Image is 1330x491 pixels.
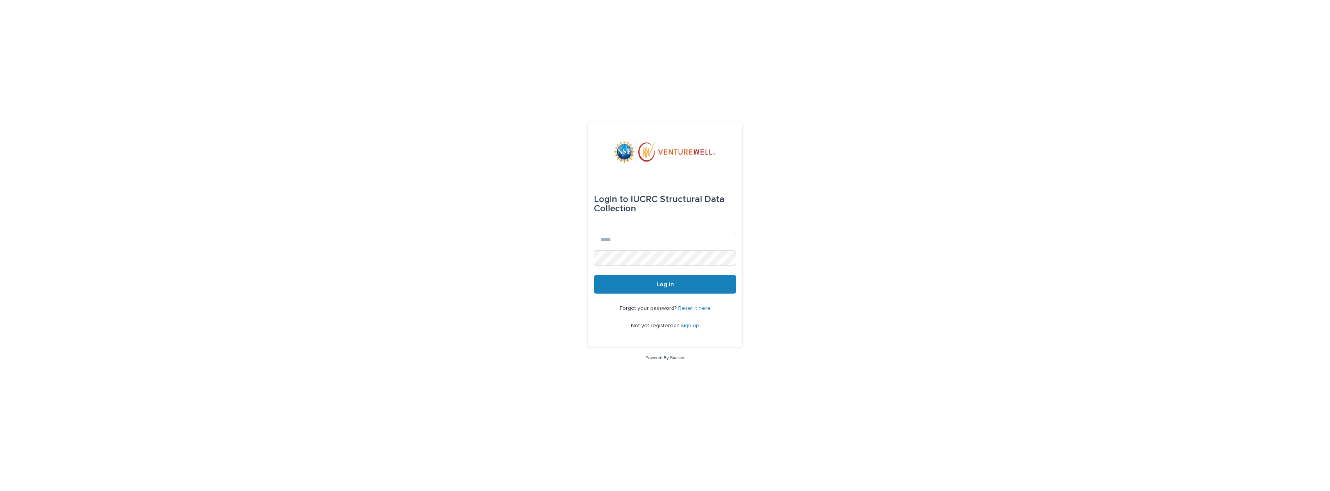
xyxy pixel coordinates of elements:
[656,281,674,287] span: Log in
[594,275,736,294] button: Log in
[680,323,699,328] a: Sign up
[614,141,716,164] img: mWhVGmOKROS2pZaMU8FQ
[645,355,684,360] a: Powered By Stacker
[594,195,628,204] span: Login to
[620,306,678,311] span: Forgot your password?
[678,306,711,311] a: Reset it here
[594,189,736,219] div: IUCRC Structural Data Collection
[631,323,680,328] span: Not yet registered?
